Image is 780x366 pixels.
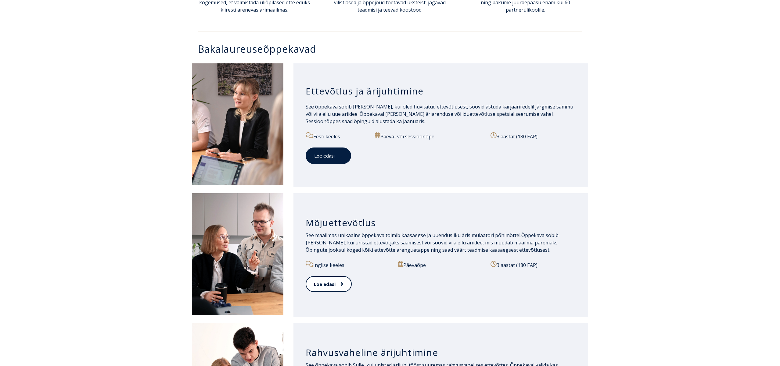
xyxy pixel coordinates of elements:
[198,44,588,54] h3: Bakalaureuseõppekavad
[306,85,576,97] h3: Ettevõtlus ja ärijuhtimine
[491,132,576,140] p: 3 aastat (180 EAP)
[306,261,391,269] p: Inglise keeles
[192,63,283,185] img: Ettevõtlus ja ärijuhtimine
[306,132,368,140] p: Eesti keeles
[192,193,283,315] img: Mõjuettevõtlus
[306,147,351,164] a: Loe edasi
[306,232,521,239] span: See maailmas unikaalne õppekava toimib kaasaegse ja uuendusliku ärisimulaatori põhimõttel.
[306,103,573,125] span: See õppekava sobib [PERSON_NAME], kui oled huvitatud ettevõtlusest, soovid astuda karjääriredelil...
[398,261,483,269] p: Päevaõpe
[306,232,559,253] span: Õppekava sobib [PERSON_NAME], kui unistad ettevõtjaks saamisest või soovid viia ellu äriidee, mis...
[491,261,570,269] p: 3 aastat (180 EAP)
[306,347,576,358] h3: Rahvusvaheline ärijuhtimine
[306,217,576,229] h3: Mõjuettevõtlus
[306,276,352,292] a: Loe edasi
[375,132,483,140] p: Päeva- või sessioonõpe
